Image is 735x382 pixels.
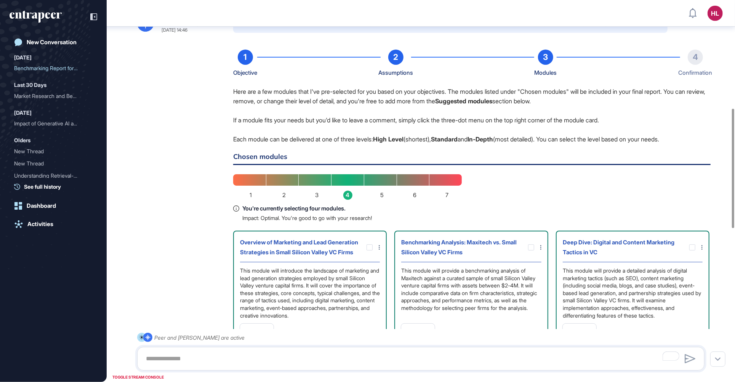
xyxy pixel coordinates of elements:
[563,267,703,319] div: This module will provide a detailed analysis of digital marketing tactics (such as SEO), content ...
[14,170,86,182] div: Understanding Retrieval-A...
[341,327,380,337] div: Est. time: 2.5 hrs
[14,157,93,170] div: New Thread
[343,191,352,200] span: 4
[10,11,62,23] div: entrapeer-logo
[14,90,86,102] div: Market Research and Bench...
[708,6,723,21] button: HL
[14,183,97,191] a: See full history
[238,50,253,65] div: 1
[380,191,384,200] span: 5
[27,202,56,209] div: Dashboard
[14,90,93,102] div: Market Research and Benchmarking of Maxeo.ai in the Generative Engine Optimization (GEO) Market
[10,198,97,213] a: Dashboard
[413,191,416,200] span: 6
[538,50,553,65] div: 3
[378,68,413,78] div: Assumptions
[663,327,703,337] div: Est. time: 2.5 hrs
[233,153,711,165] h6: Chosen modules
[14,108,32,117] div: [DATE]
[534,68,557,78] div: Modules
[431,135,458,143] b: Standard
[282,191,286,200] span: 2
[27,39,77,46] div: New Conversation
[563,238,680,257] div: Deep Dive: Digital and Content Marketing Tactics in VC
[250,191,252,200] span: 1
[14,170,93,182] div: Understanding Retrieval-Augmented Generation (RAG)
[14,145,93,157] div: New Thread
[502,327,541,337] div: Est. time: 3.5 hrs
[14,62,86,74] div: Benchmarking Report for M...
[27,221,53,228] div: Activities
[373,135,404,143] b: High Level
[14,80,46,90] div: Last 30 Days
[435,97,492,105] b: Suggested modules
[24,183,61,191] span: See full history
[468,135,493,143] b: In-Depth
[388,50,404,65] div: 2
[233,87,711,106] p: Here are a few modules that I've pre-selected for you based on your objectives. The modules liste...
[10,217,97,232] a: Activities
[315,191,319,200] span: 3
[401,238,522,257] div: Benchmarking Analysis: Maxitech vs. Small Silicon Valley VC Firms
[233,68,257,78] div: Objective
[14,136,30,145] div: Olders
[240,267,380,319] div: This module will introduce the landscape of marketing and lead generation strategies employed by ...
[14,157,86,170] div: New Thread
[688,50,703,65] div: 4
[446,191,449,200] span: 7
[242,204,346,213] span: You're currently selecting four modules.
[10,35,97,50] a: New Conversation
[14,145,86,157] div: New Thread
[233,116,711,125] p: If a module fits your needs but you'd like to leave a comment, simply click the three-dot menu on...
[242,215,372,221] p: Impact: Optimal. You're good to go with your research!
[141,351,700,366] textarea: To enrich screen reader interactions, please activate Accessibility in Grammarly extension settings
[14,62,93,74] div: Benchmarking Report for Maxitech Compared to Small Silicon Valley Venture Capital Firms
[233,135,711,144] p: Each module can be delivered at one of three levels: (shortest), and (most detailed). You can sel...
[240,238,365,257] div: Overview of Marketing and Lead Generation Strategies in Small Silicon Valley VC Firms
[679,68,713,78] div: Confirmation
[162,28,187,32] div: [DATE] 14:46
[110,372,166,382] div: TOGGLE STREAM CONSOLE
[14,53,32,62] div: [DATE]
[401,267,541,319] div: This module will provide a benchmarking analysis of Maxitech against a curated sample of small Si...
[154,333,245,342] div: Peer and [PERSON_NAME] are active
[14,117,86,130] div: Impact of Generative AI a...
[14,117,93,130] div: Impact of Generative AI and AI Agents on the Consulting Industry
